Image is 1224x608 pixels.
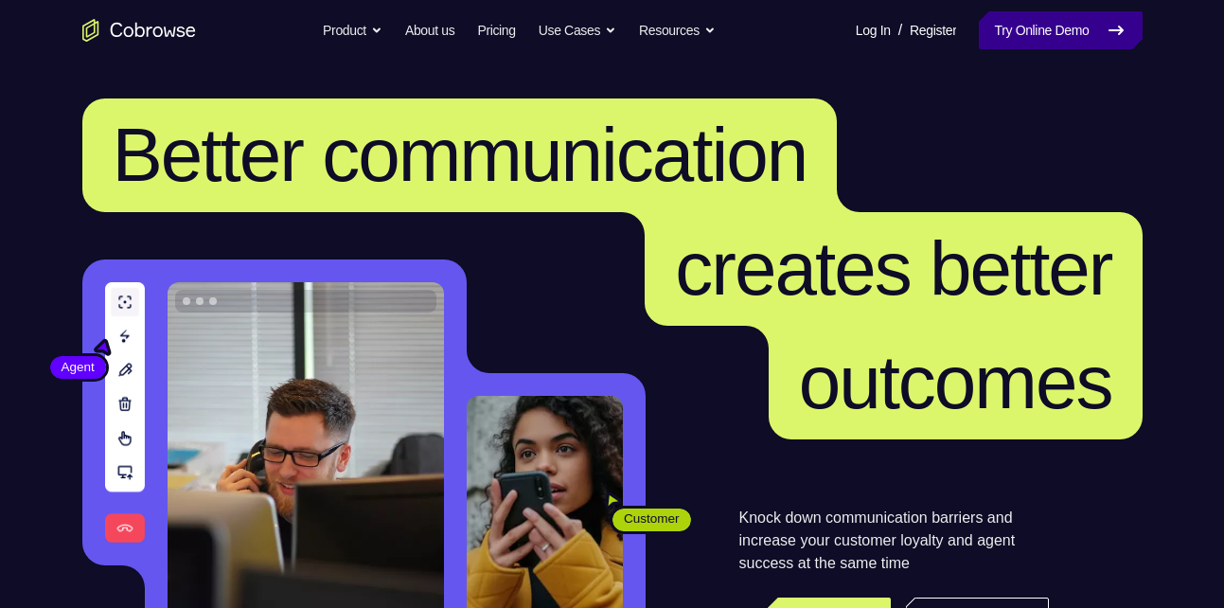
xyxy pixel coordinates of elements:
[323,11,382,49] button: Product
[113,113,807,197] span: Better communication
[675,226,1111,311] span: creates better
[910,11,956,49] a: Register
[405,11,454,49] a: About us
[979,11,1142,49] a: Try Online Demo
[539,11,616,49] button: Use Cases
[799,340,1112,424] span: outcomes
[739,507,1049,575] p: Knock down communication barriers and increase your customer loyalty and agent success at the sam...
[639,11,716,49] button: Resources
[477,11,515,49] a: Pricing
[898,19,902,42] span: /
[82,19,196,42] a: Go to the home page
[856,11,891,49] a: Log In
